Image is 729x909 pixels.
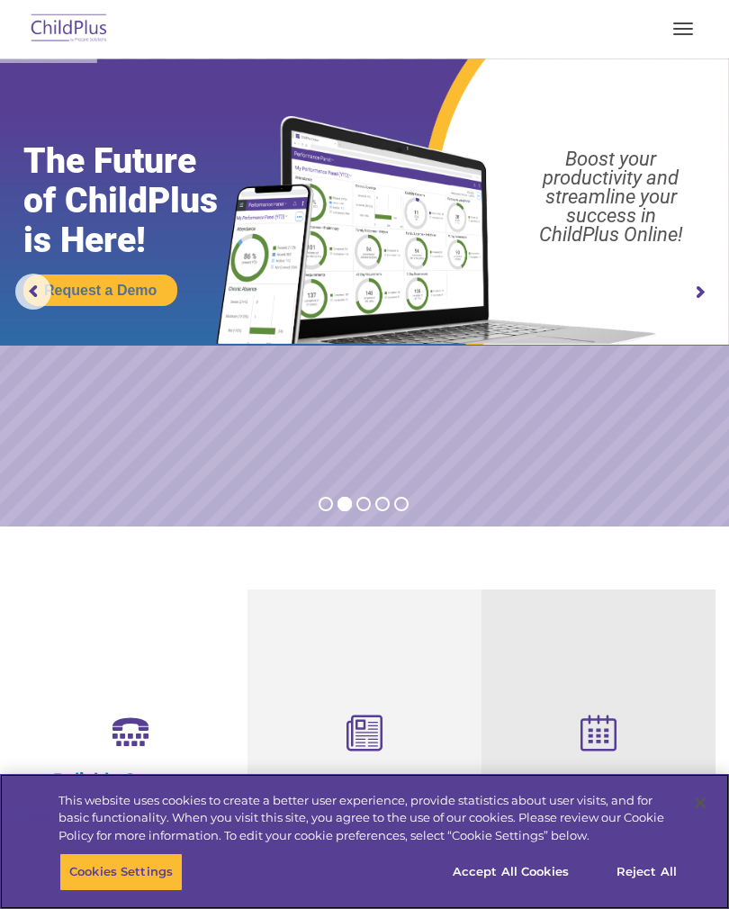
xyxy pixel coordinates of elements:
a: Request a Demo [23,274,177,306]
div: This website uses cookies to create a better user experience, provide statistics about user visit... [58,792,679,845]
h4: Free Regional Meetings [495,772,702,792]
rs-layer: Boost your productivity and streamline your success in ChildPlus Online! [503,149,719,244]
h4: Child Development Assessments in ChildPlus [261,772,468,832]
button: Cookies Settings [59,853,183,891]
button: Reject All [590,853,703,891]
button: Accept All Cookies [443,853,579,891]
rs-layer: The Future of ChildPlus is Here! [23,141,256,260]
img: ChildPlus by Procare Solutions [27,8,112,50]
h4: Reliable Customer Support [27,769,234,809]
button: Close [680,783,720,823]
